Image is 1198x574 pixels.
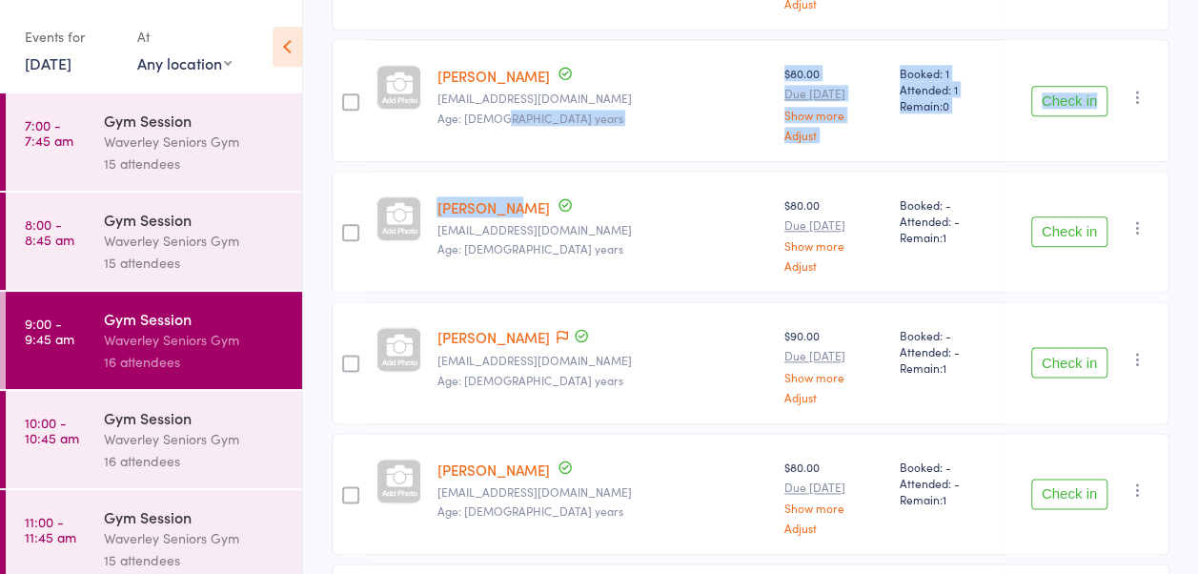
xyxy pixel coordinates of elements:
a: 10:00 -10:45 amGym SessionWaverley Seniors Gym16 attendees [6,391,302,488]
span: Age: [DEMOGRAPHIC_DATA] years [437,372,622,388]
time: 10:00 - 10:45 am [25,415,79,445]
a: Adjust [784,129,884,141]
small: irenecjackson@hotmail.com [437,92,768,105]
a: 9:00 -9:45 amGym SessionWaverley Seniors Gym16 attendees [6,292,302,389]
div: Any location [137,52,232,73]
small: metal65@icloud.com [437,223,768,236]
div: Waverley Seniors Gym [104,329,286,351]
span: Age: [DEMOGRAPHIC_DATA] years [437,502,622,519]
a: [DATE] [25,52,71,73]
span: Attended: - [900,213,997,229]
span: Attended: - [900,343,997,359]
button: Check in [1031,86,1107,116]
div: Waverley Seniors Gym [104,428,286,450]
span: 1 [943,491,946,507]
span: Remain: [900,491,997,507]
a: [PERSON_NAME] [437,327,549,347]
span: Remain: [900,359,997,376]
small: Due [DATE] [784,218,884,232]
span: Age: [DEMOGRAPHIC_DATA] years [437,110,622,126]
span: Booked: - [900,459,997,475]
span: Remain: [900,97,997,113]
span: Booked: - [900,327,997,343]
div: Waverley Seniors Gym [104,527,286,549]
span: Booked: - [900,196,997,213]
span: Attended: 1 [900,81,997,97]
div: 15 attendees [104,252,286,274]
div: $80.00 [784,196,884,272]
div: Gym Session [104,506,286,527]
a: [PERSON_NAME] [437,460,549,480]
button: Check in [1031,347,1107,378]
a: [PERSON_NAME] [437,197,549,217]
small: gismusumeci@gmail.com [437,354,768,367]
small: lpoddebsky@hotmail.com [437,485,768,499]
span: 1 [943,229,946,245]
a: [PERSON_NAME] [437,66,549,86]
div: $80.00 [784,459,884,534]
button: Check in [1031,479,1107,509]
div: Gym Session [104,110,286,131]
a: Show more [784,239,884,252]
div: Waverley Seniors Gym [104,131,286,153]
a: Show more [784,371,884,383]
a: 8:00 -8:45 amGym SessionWaverley Seniors Gym15 attendees [6,193,302,290]
div: Waverley Seniors Gym [104,230,286,252]
div: 16 attendees [104,351,286,373]
span: 0 [943,97,949,113]
a: Show more [784,502,884,514]
span: 1 [943,359,946,376]
div: Events for [25,21,118,52]
a: Adjust [784,259,884,272]
button: Check in [1031,216,1107,247]
div: 15 attendees [104,549,286,571]
span: Age: [DEMOGRAPHIC_DATA] years [437,240,622,256]
a: 7:00 -7:45 amGym SessionWaverley Seniors Gym15 attendees [6,93,302,191]
small: Due [DATE] [784,481,884,494]
div: Gym Session [104,308,286,329]
time: 8:00 - 8:45 am [25,216,74,247]
div: 16 attendees [104,450,286,472]
time: 7:00 - 7:45 am [25,117,73,148]
span: Booked: 1 [900,65,997,81]
span: Attended: - [900,475,997,491]
div: $90.00 [784,327,884,402]
small: Due [DATE] [784,87,884,100]
a: Adjust [784,391,884,403]
time: 11:00 - 11:45 am [25,514,76,544]
a: Adjust [784,522,884,534]
div: 15 attendees [104,153,286,174]
a: Show more [784,109,884,121]
div: At [137,21,232,52]
small: Due [DATE] [784,349,884,362]
div: Gym Session [104,209,286,230]
time: 9:00 - 9:45 am [25,316,74,346]
span: Remain: [900,229,997,245]
div: Gym Session [104,407,286,428]
div: $80.00 [784,65,884,140]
